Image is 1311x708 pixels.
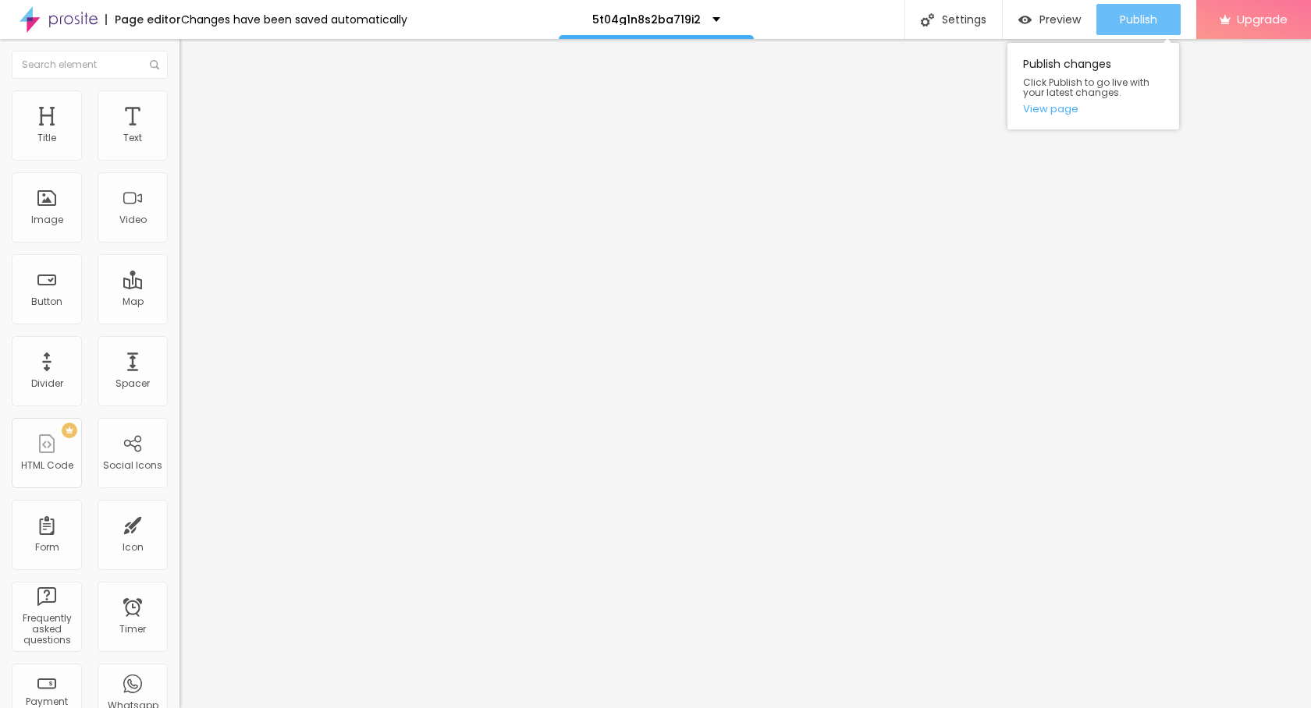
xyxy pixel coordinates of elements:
img: Icone [921,13,934,27]
div: Changes have been saved automatically [181,14,407,25]
span: Preview [1039,13,1081,26]
div: Map [123,296,144,307]
span: Upgrade [1237,12,1288,26]
div: Button [31,296,62,307]
span: Publish [1120,13,1157,26]
div: Frequently asked questions [16,613,77,646]
img: Icone [150,60,159,69]
button: Preview [1003,4,1096,35]
div: Page editor [105,14,181,25]
div: Title [37,133,56,143]
div: Image [31,214,63,225]
a: View page [1023,104,1164,114]
div: Spacer [115,378,150,389]
input: Search element [12,51,168,79]
p: 5t04g1n8s2ba719i2 [592,14,701,25]
div: Publish changes [1007,43,1179,129]
div: Video [119,214,147,225]
span: Click Publish to go live with your latest changes. [1023,77,1164,97]
div: Divider [31,378,63,389]
div: Form [35,542,59,553]
button: Publish [1096,4,1181,35]
img: view-1.svg [1018,13,1032,27]
div: Timer [119,624,146,635]
div: Icon [123,542,144,553]
div: Social Icons [103,460,162,471]
div: Text [123,133,142,143]
div: HTML Code [21,460,73,471]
